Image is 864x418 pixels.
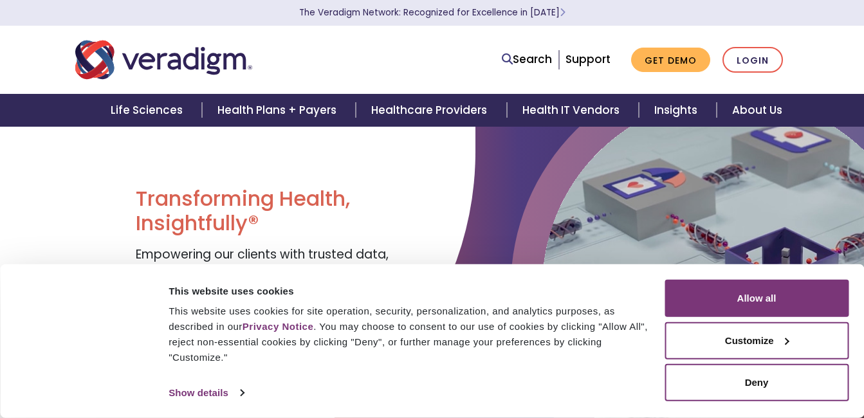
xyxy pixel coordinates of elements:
div: This website uses cookies for site operation, security, personalization, and analytics purposes, ... [169,304,650,365]
a: Health Plans + Payers [202,94,356,127]
a: Health IT Vendors [507,94,639,127]
span: Learn More [560,6,565,19]
a: Healthcare Providers [356,94,506,127]
a: Search [502,51,552,68]
a: About Us [717,94,798,127]
button: Allow all [665,280,849,317]
div: This website uses cookies [169,283,650,298]
a: Login [722,47,783,73]
img: Veradigm logo [75,39,252,81]
a: Support [565,51,611,67]
a: Show details [169,383,243,403]
a: Get Demo [631,48,710,73]
h1: Transforming Health, Insightfully® [136,186,422,236]
span: Empowering our clients with trusted data, insights, and solutions to help reduce costs and improv... [136,246,419,318]
a: Life Sciences [95,94,202,127]
a: The Veradigm Network: Recognized for Excellence in [DATE]Learn More [299,6,565,19]
button: Customize [665,322,849,359]
a: Insights [639,94,717,127]
a: Privacy Notice [243,321,313,332]
button: Deny [665,364,849,401]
